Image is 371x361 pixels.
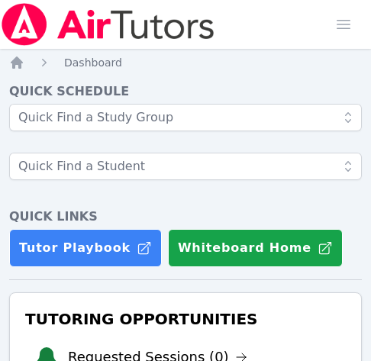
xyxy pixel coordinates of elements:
a: Dashboard [64,55,122,70]
h3: Tutoring Opportunities [22,305,349,333]
nav: Breadcrumb [9,55,362,70]
h4: Quick Links [9,208,362,226]
input: Quick Find a Student [9,153,362,180]
input: Quick Find a Study Group [9,104,362,131]
h4: Quick Schedule [9,82,362,101]
button: Whiteboard Home [168,229,343,267]
span: Dashboard [64,56,122,69]
a: Tutor Playbook [9,229,162,267]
